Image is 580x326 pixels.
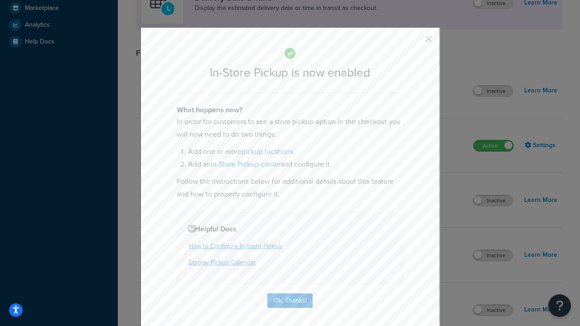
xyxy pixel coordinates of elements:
[188,158,403,171] li: Add an and configure it.
[211,159,280,169] a: In-Store Pickup carrier
[188,241,282,251] a: How to Configure In-Store Pickup
[267,293,313,308] button: Ok, Thanks!
[177,175,403,201] p: Follow the instructions below for additional details about this feature and how to properly confi...
[188,258,256,267] a: Display Pickup Calendar
[177,66,403,79] h2: In-Store Pickup is now enabled
[188,145,403,158] li: Add one or more .
[242,146,293,157] a: pickup locations
[177,105,403,115] h4: What happens now?
[188,224,391,235] h4: Helpful Docs
[177,115,403,141] p: In order for customers to see a store pickup option in the checkout you will now need to do two t...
